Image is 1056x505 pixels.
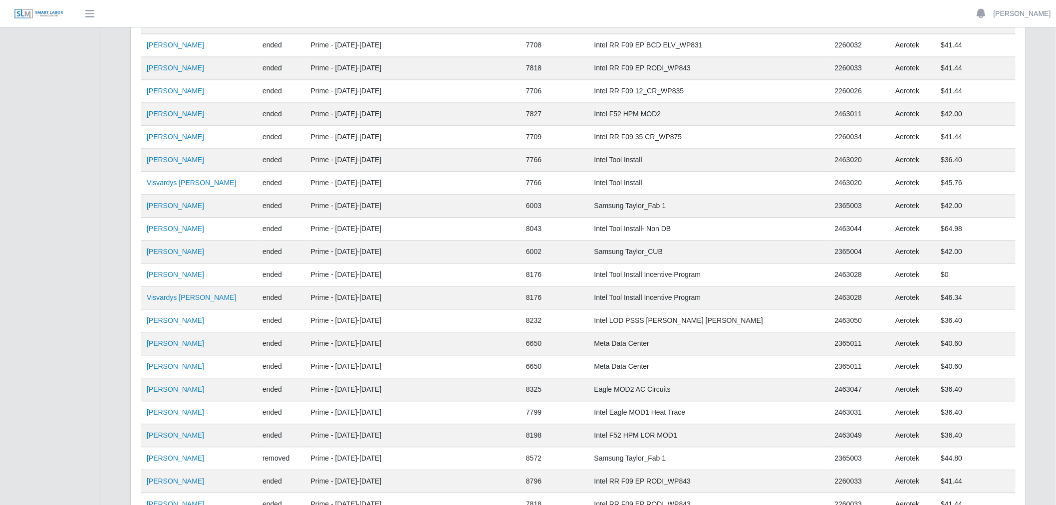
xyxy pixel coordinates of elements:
[889,172,935,195] td: Aerotek
[520,287,588,310] td: 8176
[588,402,829,425] td: Intel Eagle MOD1 Heat Trace
[889,80,935,103] td: Aerotek
[829,103,890,126] td: 2463011
[520,379,588,402] td: 8325
[588,356,829,379] td: Meta Data Center
[257,218,305,241] td: ended
[520,333,588,356] td: 6650
[829,448,890,471] td: 2365003
[889,103,935,126] td: Aerotek
[935,34,1016,57] td: $41.44
[889,149,935,172] td: Aerotek
[889,310,935,333] td: Aerotek
[588,195,829,218] td: Samsung Taylor_Fab 1
[588,448,829,471] td: Samsung Taylor_Fab 1
[889,448,935,471] td: Aerotek
[889,126,935,149] td: Aerotek
[147,455,204,463] a: [PERSON_NAME]
[305,149,520,172] td: Prime - [DATE]-[DATE]
[829,287,890,310] td: 2463028
[147,363,204,371] a: [PERSON_NAME]
[935,80,1016,103] td: $41.44
[305,126,520,149] td: Prime - [DATE]-[DATE]
[147,225,204,233] a: [PERSON_NAME]
[257,287,305,310] td: ended
[257,34,305,57] td: ended
[520,471,588,494] td: 8796
[147,409,204,417] a: [PERSON_NAME]
[935,57,1016,80] td: $41.44
[147,317,204,325] a: [PERSON_NAME]
[935,264,1016,287] td: $0
[588,172,829,195] td: Intel Tool Install
[889,57,935,80] td: Aerotek
[305,310,520,333] td: Prime - [DATE]-[DATE]
[147,179,236,187] a: Visvardys [PERSON_NAME]
[305,218,520,241] td: Prime - [DATE]-[DATE]
[829,218,890,241] td: 2463044
[935,425,1016,448] td: $36.40
[935,195,1016,218] td: $42.00
[520,264,588,287] td: 8176
[257,149,305,172] td: ended
[147,478,204,486] a: [PERSON_NAME]
[588,379,829,402] td: Eagle MOD2 AC Circuits
[935,218,1016,241] td: $64.98
[305,241,520,264] td: Prime - [DATE]-[DATE]
[520,310,588,333] td: 8232
[257,241,305,264] td: ended
[935,448,1016,471] td: $44.80
[305,287,520,310] td: Prime - [DATE]-[DATE]
[520,241,588,264] td: 6002
[889,471,935,494] td: Aerotek
[257,126,305,149] td: ended
[520,356,588,379] td: 6650
[588,57,829,80] td: Intel RR F09 EP RODI_WP843
[257,379,305,402] td: ended
[520,425,588,448] td: 8198
[147,294,236,302] a: Visvardys [PERSON_NAME]
[14,8,64,19] img: SLM Logo
[829,149,890,172] td: 2463020
[935,471,1016,494] td: $41.44
[147,156,204,164] a: [PERSON_NAME]
[257,356,305,379] td: ended
[829,195,890,218] td: 2365003
[829,402,890,425] td: 2463031
[305,356,520,379] td: Prime - [DATE]-[DATE]
[994,8,1051,19] a: [PERSON_NAME]
[147,133,204,141] a: [PERSON_NAME]
[147,41,204,49] a: [PERSON_NAME]
[305,425,520,448] td: Prime - [DATE]-[DATE]
[889,218,935,241] td: Aerotek
[257,425,305,448] td: ended
[588,149,829,172] td: Intel Tool Install
[588,471,829,494] td: Intel RR F09 EP RODI_WP843
[305,379,520,402] td: Prime - [DATE]-[DATE]
[147,64,204,72] a: [PERSON_NAME]
[889,34,935,57] td: Aerotek
[588,264,829,287] td: Intel Tool Install Incentive Program
[935,402,1016,425] td: $36.40
[520,57,588,80] td: 7818
[889,287,935,310] td: Aerotek
[147,110,204,118] a: [PERSON_NAME]
[257,195,305,218] td: ended
[588,34,829,57] td: Intel RR F09 EP BCD ELV_WP831
[520,172,588,195] td: 7766
[257,471,305,494] td: ended
[829,126,890,149] td: 2260034
[829,57,890,80] td: 2260033
[520,448,588,471] td: 8572
[829,241,890,264] td: 2365004
[257,310,305,333] td: ended
[889,241,935,264] td: Aerotek
[305,264,520,287] td: Prime - [DATE]-[DATE]
[588,241,829,264] td: Samsung Taylor_CUB
[257,57,305,80] td: ended
[520,34,588,57] td: 7708
[829,333,890,356] td: 2365011
[257,333,305,356] td: ended
[935,103,1016,126] td: $42.00
[935,126,1016,149] td: $41.44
